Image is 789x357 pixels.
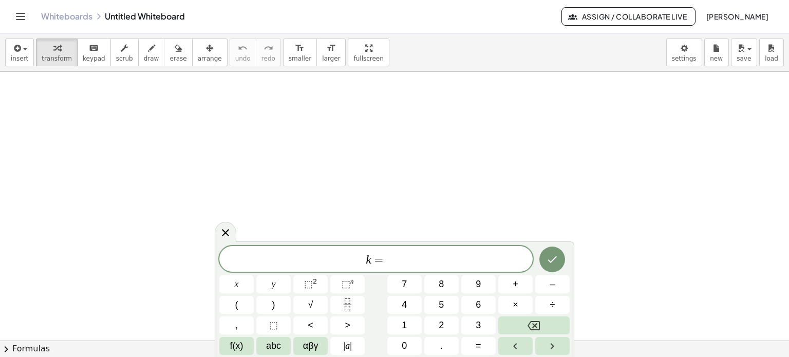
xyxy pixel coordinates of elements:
[116,55,133,62] span: scrub
[256,316,291,334] button: Placeholder
[5,39,34,66] button: insert
[219,316,254,334] button: ,
[461,316,496,334] button: 3
[12,8,29,25] button: Toggle navigation
[539,247,565,272] button: Done
[230,339,243,353] span: f(x)
[219,337,254,355] button: Functions
[439,277,444,291] span: 8
[313,277,317,285] sup: 2
[350,341,352,351] span: |
[42,55,72,62] span: transform
[513,298,518,312] span: ×
[402,318,407,332] span: 1
[498,316,570,334] button: Backspace
[424,296,459,314] button: 5
[461,296,496,314] button: 6
[230,39,256,66] button: undoundo
[283,39,317,66] button: format_sizesmaller
[550,277,555,291] span: –
[89,42,99,54] i: keyboard
[304,279,313,289] span: ⬚
[110,39,139,66] button: scrub
[330,275,365,293] button: Superscript
[387,316,422,334] button: 1
[330,296,365,314] button: Fraction
[402,298,407,312] span: 4
[235,318,238,332] span: ,
[439,298,444,312] span: 5
[256,296,291,314] button: )
[289,55,311,62] span: smaller
[235,298,238,312] span: (
[570,12,687,21] span: Assign / Collaborate Live
[138,39,165,66] button: draw
[561,7,696,26] button: Assign / Collaborate Live
[170,55,186,62] span: erase
[461,275,496,293] button: 9
[387,337,422,355] button: 0
[293,275,328,293] button: Squared
[424,275,459,293] button: 8
[322,55,340,62] span: larger
[235,55,251,62] span: undo
[330,337,365,355] button: Absolute value
[535,337,570,355] button: Right arrow
[706,12,768,21] span: [PERSON_NAME]
[498,275,533,293] button: Plus
[371,254,386,266] span: =
[303,339,318,353] span: αβγ
[476,339,481,353] span: =
[266,339,281,353] span: abc
[326,42,336,54] i: format_size
[759,39,784,66] button: load
[387,296,422,314] button: 4
[77,39,111,66] button: keyboardkeypad
[272,277,276,291] span: y
[704,39,729,66] button: new
[731,39,757,66] button: save
[219,275,254,293] button: x
[439,318,444,332] span: 2
[461,337,496,355] button: Equals
[293,296,328,314] button: Square root
[308,298,313,312] span: √
[83,55,105,62] span: keypad
[41,11,92,22] a: Whiteboards
[498,296,533,314] button: Times
[272,298,275,312] span: )
[424,337,459,355] button: .
[11,55,28,62] span: insert
[261,55,275,62] span: redo
[256,337,291,355] button: Alphabet
[476,277,481,291] span: 9
[424,316,459,334] button: 2
[295,42,305,54] i: format_size
[353,55,383,62] span: fullscreen
[192,39,228,66] button: arrange
[366,253,371,266] var: k
[348,39,389,66] button: fullscreen
[737,55,751,62] span: save
[330,316,365,334] button: Greater than
[256,275,291,293] button: y
[476,318,481,332] span: 3
[402,339,407,353] span: 0
[550,298,555,312] span: ÷
[476,298,481,312] span: 6
[235,277,239,291] span: x
[36,39,78,66] button: transform
[710,55,723,62] span: new
[198,55,222,62] span: arrange
[440,339,443,353] span: .
[535,296,570,314] button: Divide
[387,275,422,293] button: 7
[513,277,518,291] span: +
[402,277,407,291] span: 7
[535,275,570,293] button: Minus
[344,339,352,353] span: a
[256,39,281,66] button: redoredo
[293,316,328,334] button: Less than
[342,279,350,289] span: ⬚
[672,55,697,62] span: settings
